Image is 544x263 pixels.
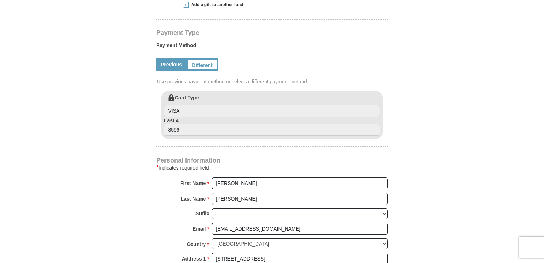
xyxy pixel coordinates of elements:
[164,94,380,117] label: Card Type
[180,178,206,188] strong: First Name
[164,124,380,136] input: Last 4
[156,30,388,36] h4: Payment Type
[156,58,187,71] a: Previous
[164,105,380,117] input: Card Type
[187,239,206,249] strong: Country
[156,164,388,172] div: Indicates required field
[156,42,388,52] label: Payment Method
[164,117,380,136] label: Last 4
[181,194,206,204] strong: Last Name
[156,158,388,163] h4: Personal Information
[157,78,388,85] span: Use previous payment method or select a different payment method.
[193,224,206,234] strong: Email
[189,2,244,8] span: Add a gift to another fund
[195,208,209,218] strong: Suffix
[187,58,218,71] a: Different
